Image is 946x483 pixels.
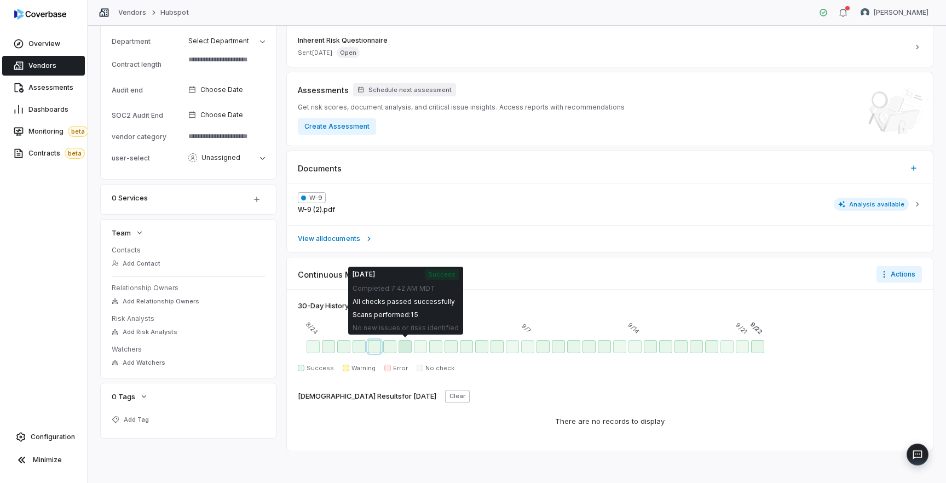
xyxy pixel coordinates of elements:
span: 9/21 [734,321,748,336]
span: Choose Date [200,111,243,119]
span: 9/22 [748,320,764,336]
a: Monitoringbeta [2,122,85,141]
button: Add Contact [108,254,164,273]
a: Configuration [4,427,83,447]
span: Success [307,364,334,372]
span: Continuous Monitoring [298,269,387,280]
span: Configuration [31,433,75,441]
span: Error [393,364,408,372]
span: 8/24 [303,320,320,336]
a: Overview [2,34,85,54]
div: Sep 20 - Success [720,340,734,353]
div: Sep 8 - Success [537,340,550,353]
div: Today - Success [751,340,764,353]
div: Sep 2 - Success [445,340,458,353]
span: No check [425,364,454,372]
div: Sep 3 - Success [460,340,473,353]
span: Unassigned [201,153,240,162]
button: W-9W-9 (2).pdfAnalysis available [287,183,933,225]
div: Sep 14 - Success [628,340,642,353]
span: Inherent Risk Questionnaire [298,36,909,45]
div: Aug 29 - Success [383,340,396,353]
button: Add Tag [108,410,152,429]
img: Zi Chong Kao avatar [861,8,869,17]
div: Sep 10 - Success [567,340,580,353]
div: Aug 28 - Success [368,340,381,353]
span: 9/7 [520,322,533,335]
span: beta [65,148,85,159]
div: Sep 19 - Success [705,340,718,353]
span: W-9 [298,192,326,203]
dt: Relationship Owners [112,284,265,292]
button: Choose Date [184,104,269,127]
span: Assessments [28,83,73,92]
span: Choose Date [200,85,243,94]
span: Success [425,269,459,280]
span: Add Watchers [123,359,165,367]
div: Sep 17 - Success [674,340,688,353]
div: Aug 27 - Success [353,340,366,353]
button: Choose Date [184,78,269,101]
a: View alldocuments [287,225,933,252]
div: Sep 7 - Success [521,340,534,353]
div: Sep 6 - Success [506,340,519,353]
span: View all documents [298,234,360,243]
a: Hubspot [160,8,188,17]
div: Sep 9 - Success [552,340,565,353]
a: Assessments [2,78,85,97]
span: Warning [351,364,376,372]
a: Vendors [118,8,146,17]
div: Sep 18 - Success [690,340,703,353]
a: Contractsbeta [2,143,85,163]
div: Sep 12 - Success [598,340,611,353]
div: user-select [112,154,184,162]
span: W-9 (2).pdf [298,205,335,214]
img: logo-D7KZi-bG.svg [14,9,66,20]
span: Get risk scores, document analysis, and critical issue insights. Access reports with recommendations [298,103,625,112]
div: Sep 15 - Success [644,340,657,353]
span: Sent [DATE] [298,49,332,57]
dt: Watchers [112,345,265,354]
div: Aug 25 - Success [322,340,335,353]
span: Add Risk Analysts [123,328,177,336]
span: Vendors [28,61,56,70]
span: Documents [298,163,342,174]
button: Minimize [4,449,83,471]
span: Schedule next assessment [368,86,452,94]
span: Analysis available [834,198,909,211]
div: 30 -Day History [298,301,349,312]
button: Team [108,223,147,243]
span: Dashboards [28,105,68,114]
span: [PERSON_NAME] [874,8,928,17]
span: [DATE] [353,270,375,279]
span: Open [337,47,360,58]
div: Sep 16 - Success [659,340,672,353]
div: SOC2 Audit End [112,111,184,119]
span: beta [68,126,88,137]
div: No new issues or risks identified [353,324,459,332]
dt: Risk Analysts [112,314,265,323]
div: Sep 5 - Success [491,340,504,353]
button: Zi Chong Kao avatar[PERSON_NAME] [854,4,935,21]
span: Add Relationship Owners [123,297,199,306]
a: Inherent Risk QuestionnaireSent[DATE]Open [287,27,933,67]
span: Monitoring [28,126,88,137]
dt: Contacts [112,246,265,255]
a: Vendors [2,56,85,76]
div: All checks passed successfully [353,297,459,306]
div: Sep 1 - Success [429,340,442,353]
button: Actions [876,266,922,283]
span: 0 Tags [112,392,135,401]
span: 9/14 [626,320,642,336]
a: Dashboards [2,100,85,119]
div: vendor category [112,133,184,141]
div: Sep 4 - Success [475,340,488,353]
div: Contract length [112,60,184,68]
div: [DEMOGRAPHIC_DATA] Results for [DATE] [298,391,436,402]
div: Department [112,37,184,45]
div: Scans performed: 15 [353,311,459,319]
span: Assessments [298,84,349,96]
span: Contracts [28,148,85,159]
button: Create Assessment [298,118,376,135]
span: Add Tag [124,416,149,424]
